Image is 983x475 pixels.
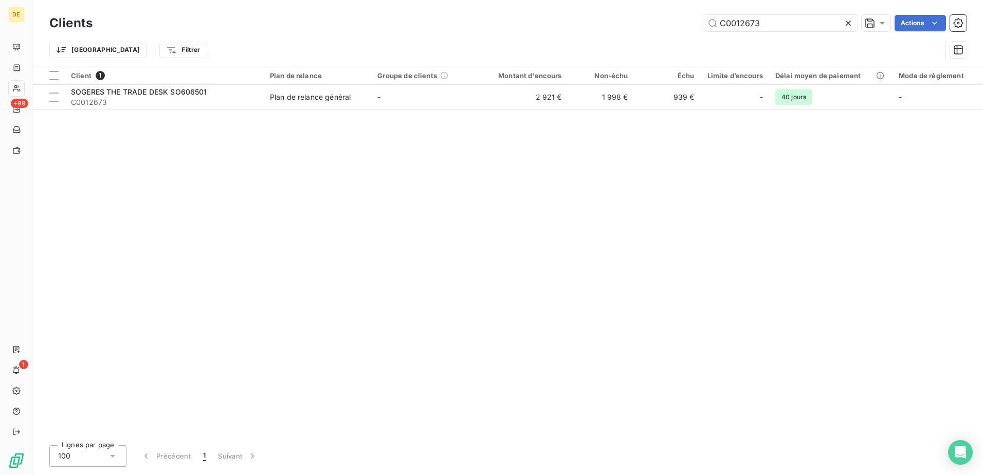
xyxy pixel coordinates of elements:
[135,445,197,467] button: Précédent
[703,15,858,31] input: Rechercher
[8,452,25,469] img: Logo LeanPay
[159,42,207,58] button: Filtrer
[568,85,634,109] td: 1 998 €
[212,445,264,467] button: Suivant
[634,85,701,109] td: 939 €
[377,71,437,80] span: Groupe de clients
[775,89,812,105] span: 40 jours
[96,71,105,80] span: 1
[71,97,258,107] span: C0012673
[71,71,92,80] span: Client
[775,71,886,80] div: Délai moyen de paiement
[71,87,207,96] span: SOGERES THE TRADE DESK SO606501
[270,92,351,102] div: Plan de relance général
[203,451,206,461] span: 1
[49,14,93,32] h3: Clients
[574,71,628,80] div: Non-échu
[49,42,147,58] button: [GEOGRAPHIC_DATA]
[19,360,28,369] span: 1
[899,71,977,80] div: Mode de règlement
[895,15,946,31] button: Actions
[485,71,562,80] div: Montant d'encours
[8,6,25,23] div: DE
[948,440,973,465] div: Open Intercom Messenger
[641,71,695,80] div: Échu
[707,71,763,80] div: Limite d’encours
[479,85,568,109] td: 2 921 €
[58,451,70,461] span: 100
[760,92,763,102] span: -
[11,99,28,108] span: +99
[899,93,902,101] span: -
[377,93,380,101] span: -
[197,445,212,467] button: 1
[270,71,366,80] div: Plan de relance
